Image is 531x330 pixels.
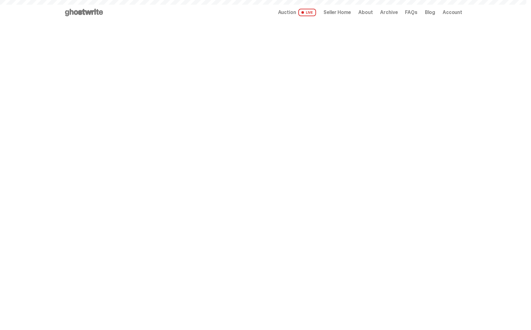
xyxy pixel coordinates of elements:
[405,10,417,15] a: FAQs
[278,9,316,16] a: Auction LIVE
[278,10,296,15] span: Auction
[324,10,351,15] a: Seller Home
[425,10,435,15] a: Blog
[358,10,373,15] a: About
[298,9,316,16] span: LIVE
[380,10,398,15] a: Archive
[443,10,462,15] a: Account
